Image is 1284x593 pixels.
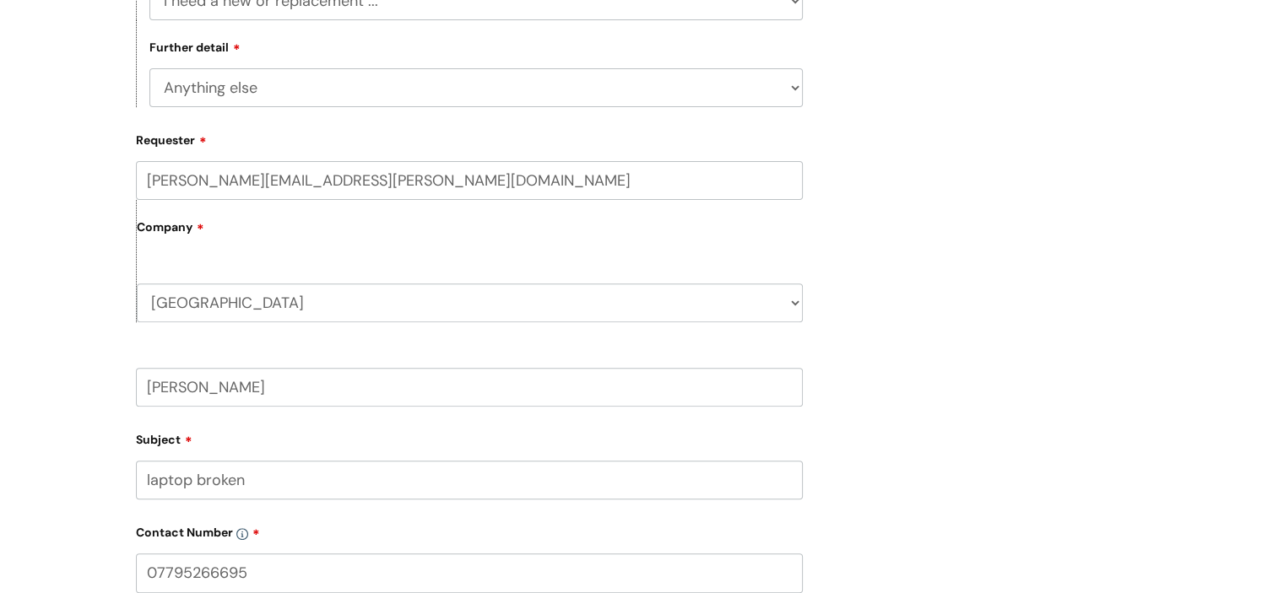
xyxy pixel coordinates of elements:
label: Requester [136,127,803,148]
img: info-icon.svg [236,528,248,540]
input: Email [136,161,803,200]
label: Further detail [149,38,241,55]
input: Your Name [136,368,803,407]
label: Company [137,214,803,252]
label: Contact Number [136,520,803,540]
label: Subject [136,427,803,447]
